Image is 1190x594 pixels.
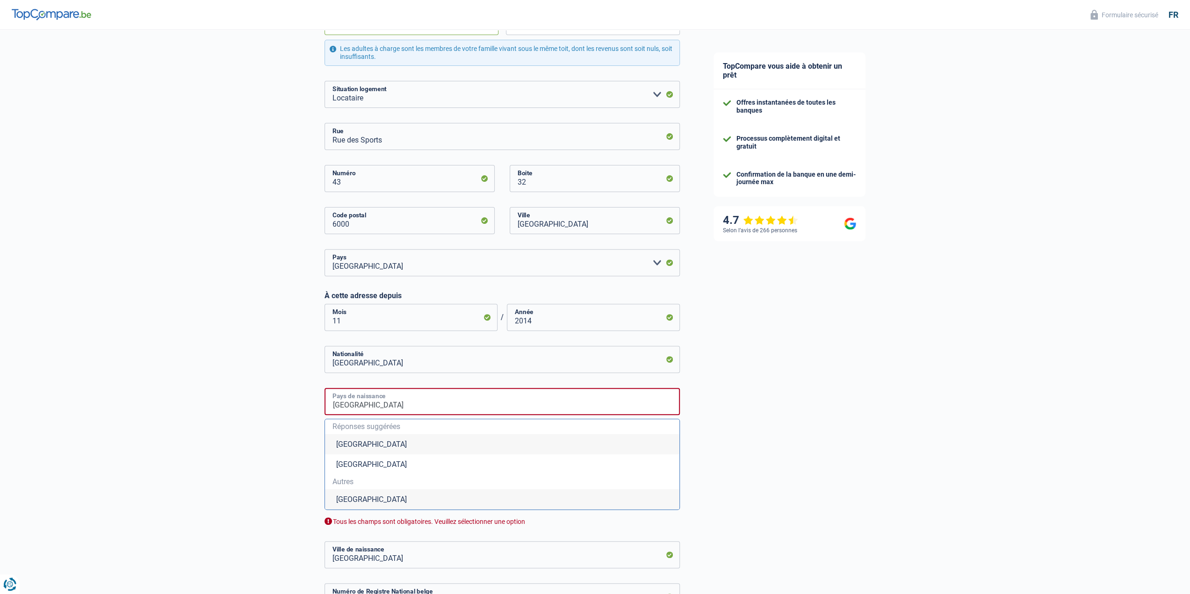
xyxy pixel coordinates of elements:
div: Processus complètement digital et gratuit [736,135,856,150]
div: Tous les champs sont obligatoires. Veuillez sélectionner une option [325,517,680,526]
input: Belgique [325,388,680,415]
button: Formulaire sécurisé [1085,7,1164,22]
div: Selon l’avis de 266 personnes [723,227,797,234]
input: AAAA [507,304,680,331]
div: Confirmation de la banque en une demi-journée max [736,171,856,186]
span: / [498,313,507,322]
img: TopCompare Logo [12,9,91,20]
img: Advertisement [2,390,3,391]
div: 4.7 [723,214,798,227]
div: Les adultes à charge sont les membres de votre famille vivant sous le même toit, dont les revenus... [325,40,680,66]
li: [GEOGRAPHIC_DATA] [325,454,679,474]
input: Belgique [325,346,680,373]
div: fr [1168,10,1178,20]
li: [GEOGRAPHIC_DATA] [325,434,679,454]
label: À cette adresse depuis [325,291,680,300]
div: TopCompare vous aide à obtenir un prêt [714,52,865,89]
span: Réponses suggérées [332,423,672,430]
input: MM [325,304,498,331]
span: Autres [332,478,672,486]
li: [GEOGRAPHIC_DATA] [325,489,679,509]
div: Offres instantanées de toutes les banques [736,99,856,115]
